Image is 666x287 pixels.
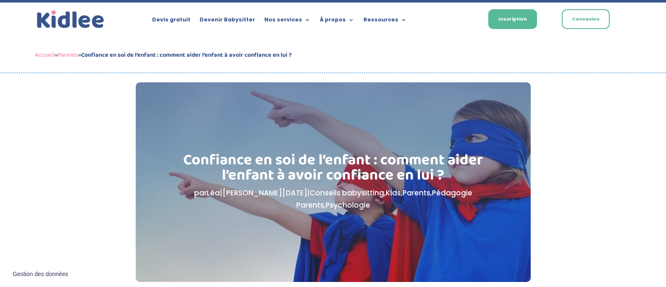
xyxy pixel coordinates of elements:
[403,188,430,198] a: Parents
[222,188,307,198] span: [PERSON_NAME][DATE]
[562,9,610,29] a: Connexion
[363,17,407,26] a: Ressources
[488,9,537,29] a: Inscription
[13,271,68,278] span: Gestion des données
[207,188,220,198] a: Léa
[310,188,384,198] a: Conseils babysitting
[457,17,465,22] img: Français
[35,8,106,31] img: logo_kidlee_bleu
[35,50,55,60] a: Accueil
[58,50,78,60] a: Parents
[8,266,73,283] button: Gestion des données
[386,188,401,198] a: Kids
[178,187,488,211] p: par | | , , , ,
[320,17,354,26] a: À propos
[35,8,106,31] a: Kidlee Logo
[264,17,311,26] a: Nos services
[152,17,190,26] a: Devis gratuit
[200,17,255,26] a: Devenir Babysitter
[81,50,292,60] strong: Confiance en soi de l’enfant : comment aider l’enfant à avoir confiance en lui ?
[35,50,292,60] span: » »
[326,200,370,210] a: Psychologie
[178,153,488,187] h1: Confiance en soi de l’enfant : comment aider l’enfant à avoir confiance en lui ?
